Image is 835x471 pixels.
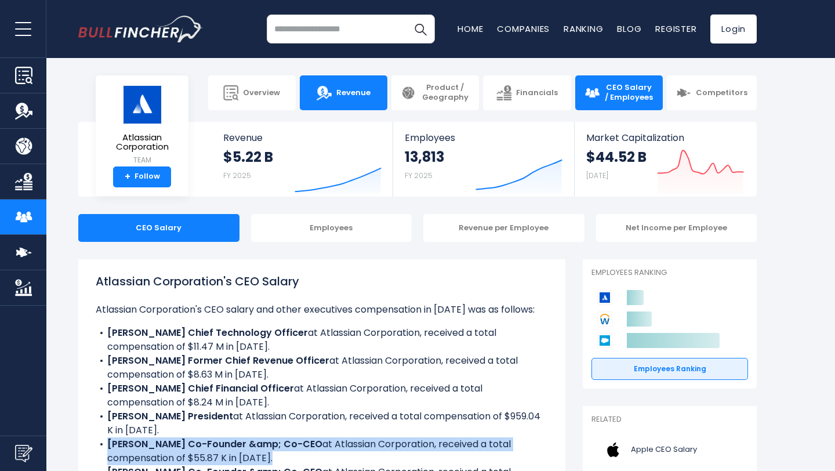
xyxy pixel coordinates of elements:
img: AAPL logo [598,437,627,463]
b: [PERSON_NAME] Co-Founder &amp; Co-CEO [107,437,322,451]
button: Search [406,15,435,44]
a: Market Capitalization $44.52 B [DATE] [575,122,756,197]
a: Register [655,23,696,35]
div: Employees [251,214,412,242]
img: Workday competitors logo [597,311,612,327]
strong: $44.52 B [586,148,647,166]
a: Ranking [564,23,603,35]
li: at Atlassian Corporation, received a total compensation of $8.24 M in [DATE]. [96,382,548,410]
a: Apple CEO Salary [591,434,748,466]
a: Atlassian Corporation TEAM [104,85,180,166]
a: CEO Salary / Employees [575,75,663,110]
b: [PERSON_NAME] Chief Financial Officer [107,382,294,395]
a: Go to homepage [78,16,203,42]
small: FY 2025 [223,171,251,180]
li: at Atlassian Corporation, received a total compensation of $55.87 K in [DATE]. [96,437,548,465]
img: bullfincher logo [78,16,203,42]
div: CEO Salary [78,214,239,242]
span: Financials [516,88,558,98]
span: Apple CEO Salary [631,445,697,455]
a: Companies [497,23,550,35]
a: Revenue [300,75,387,110]
a: Home [458,23,483,35]
b: [PERSON_NAME] President [107,410,233,423]
img: Salesforce competitors logo [597,333,612,348]
li: at Atlassian Corporation, received a total compensation of $8.63 M in [DATE]. [96,354,548,382]
p: Related [591,415,748,425]
div: Revenue per Employee [423,214,584,242]
span: CEO Salary / Employees [604,83,654,103]
strong: $5.22 B [223,148,273,166]
span: Atlassian Corporation [105,133,179,152]
small: FY 2025 [405,171,433,180]
a: Employees 13,813 FY 2025 [393,122,573,197]
span: Product / Geography [420,83,470,103]
a: Revenue $5.22 B FY 2025 [212,122,393,197]
a: Overview [208,75,296,110]
span: Revenue [336,88,371,98]
b: [PERSON_NAME] Chief Technology Officer [107,326,308,339]
p: Employees Ranking [591,268,748,278]
a: Financials [483,75,571,110]
li: at Atlassian Corporation, received a total compensation of $11.47 M in [DATE]. [96,326,548,354]
img: Atlassian Corporation competitors logo [597,290,612,305]
h1: Atlassian Corporation's CEO Salary [96,273,548,290]
div: Net Income per Employee [596,214,757,242]
span: Market Capitalization [586,132,744,143]
b: [PERSON_NAME] Former Chief Revenue Officer [107,354,329,367]
a: Product / Geography [391,75,479,110]
a: Competitors [667,75,757,110]
small: [DATE] [586,171,608,180]
a: Employees Ranking [591,358,748,380]
span: Overview [243,88,280,98]
span: Revenue [223,132,382,143]
a: Blog [617,23,641,35]
p: Atlassian Corporation's CEO salary and other executives compensation in [DATE] was as follows: [96,303,548,317]
span: Employees [405,132,562,143]
small: TEAM [105,155,179,165]
a: +Follow [113,166,171,187]
strong: + [125,172,130,182]
li: at Atlassian Corporation, received a total compensation of $959.04 K in [DATE]. [96,410,548,437]
span: Competitors [696,88,747,98]
a: Login [710,15,757,44]
strong: 13,813 [405,148,444,166]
